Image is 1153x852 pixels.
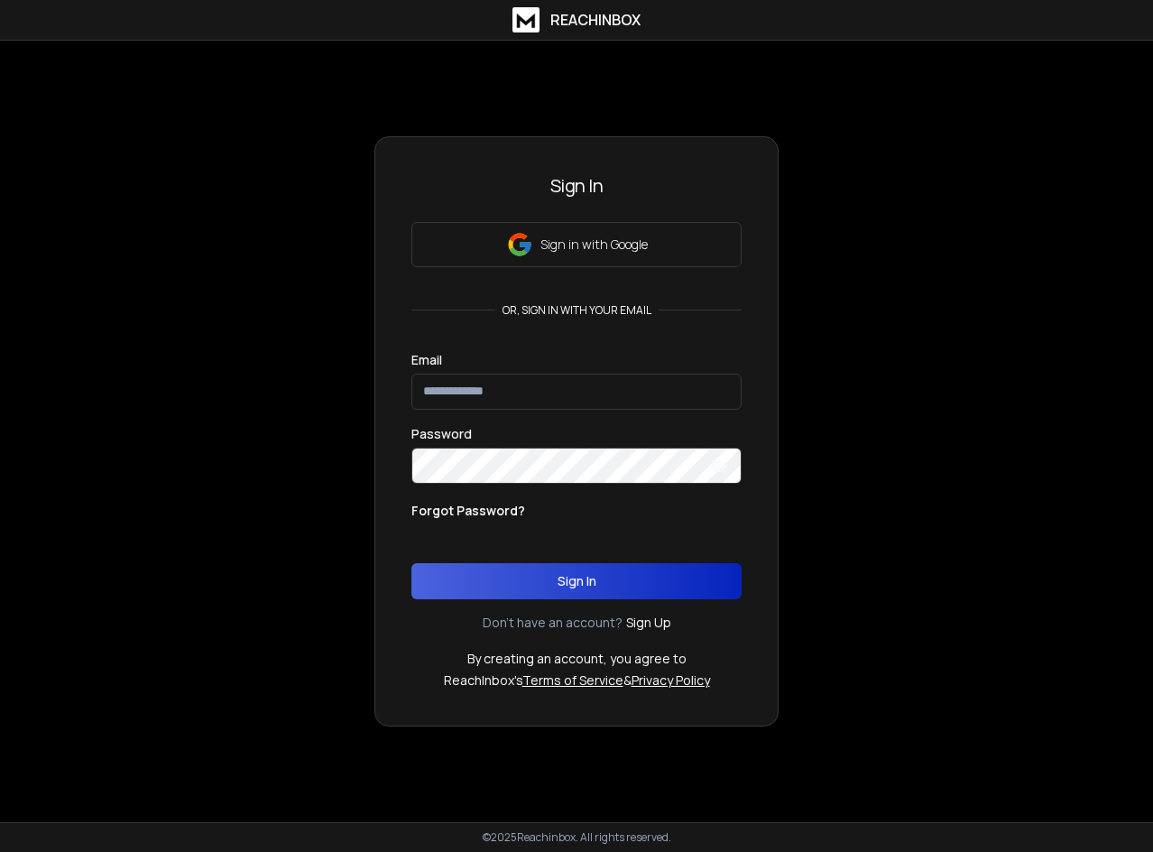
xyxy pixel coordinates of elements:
button: Sign in with Google [411,222,742,267]
a: Privacy Policy [632,671,710,689]
p: Sign in with Google [540,236,648,254]
p: © 2025 Reachinbox. All rights reserved. [483,830,671,845]
h1: ReachInbox [550,9,641,31]
p: Forgot Password? [411,502,525,520]
p: or, sign in with your email [495,303,659,318]
a: ReachInbox [512,7,641,32]
a: Terms of Service [522,671,623,689]
button: Sign In [411,563,742,599]
p: Don't have an account? [483,614,623,632]
img: logo [512,7,540,32]
label: Password [411,428,472,440]
p: ReachInbox's & [444,671,710,690]
label: Email [411,354,442,366]
h3: Sign In [411,173,742,199]
p: By creating an account, you agree to [467,650,687,668]
a: Sign Up [626,614,671,632]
